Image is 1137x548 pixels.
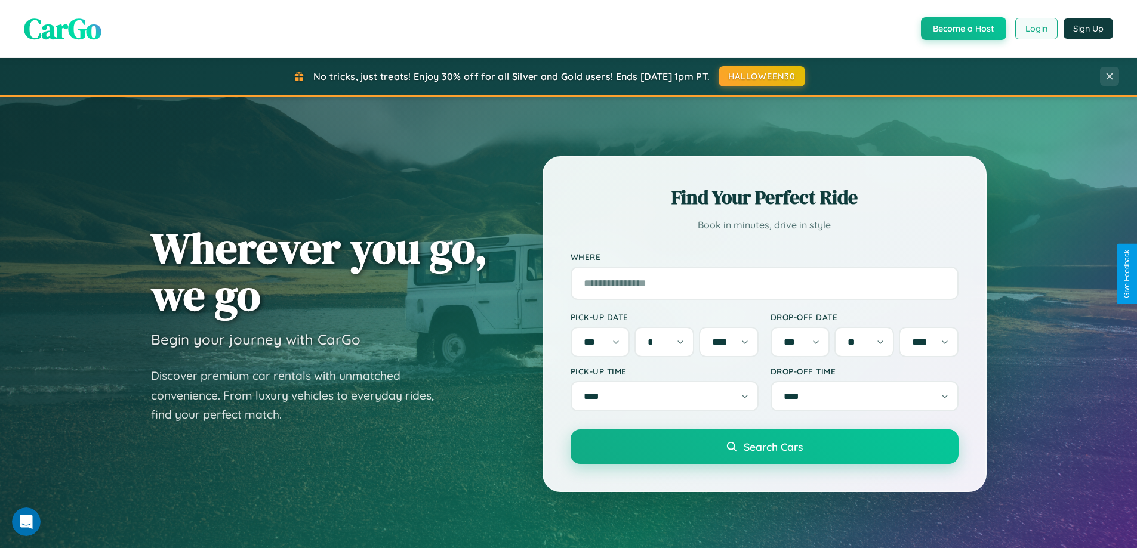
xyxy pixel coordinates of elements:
[571,184,959,210] h2: Find Your Perfect Ride
[1064,18,1113,39] button: Sign Up
[719,66,805,86] button: HALLOWEEN30
[921,17,1006,40] button: Become a Host
[571,366,759,376] label: Pick-up Time
[571,429,959,464] button: Search Cars
[571,312,759,322] label: Pick-up Date
[313,70,710,82] span: No tricks, just treats! Enjoy 30% off for all Silver and Gold users! Ends [DATE] 1pm PT.
[12,507,41,536] iframe: Intercom live chat
[571,252,959,262] label: Where
[24,9,101,48] span: CarGo
[744,440,803,453] span: Search Cars
[771,312,959,322] label: Drop-off Date
[1123,250,1131,298] div: Give Feedback
[151,330,360,348] h3: Begin your journey with CarGo
[151,224,488,318] h1: Wherever you go, we go
[771,366,959,376] label: Drop-off Time
[1015,18,1058,39] button: Login
[571,216,959,234] p: Book in minutes, drive in style
[151,366,449,425] p: Discover premium car rentals with unmatched convenience. From luxury vehicles to everyday rides, ...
